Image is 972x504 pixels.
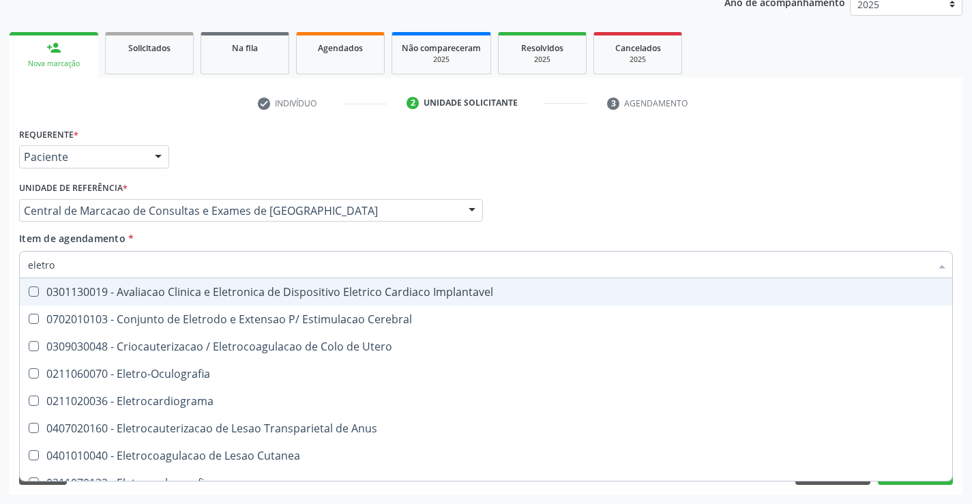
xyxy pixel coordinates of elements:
[28,368,944,379] div: 0211060070 - Eletro-Oculografia
[24,204,455,218] span: Central de Marcacao de Consultas e Exames de [GEOGRAPHIC_DATA]
[407,97,419,109] div: 2
[28,286,944,297] div: 0301130019 - Avaliacao Clinica e Eletronica de Dispositivo Eletrico Cardiaco Implantavel
[28,314,944,325] div: 0702010103 - Conjunto de Eletrodo e Extensao P/ Estimulacao Cerebral
[28,396,944,406] div: 0211020036 - Eletrocardiograma
[19,232,126,245] span: Item de agendamento
[128,42,171,54] span: Solicitados
[232,42,258,54] span: Na fila
[19,124,78,145] label: Requerente
[508,55,576,65] div: 2025
[28,251,930,278] input: Buscar por procedimentos
[24,150,141,164] span: Paciente
[19,59,89,69] div: Nova marcação
[28,450,944,461] div: 0401010040 - Eletrocoagulacao de Lesao Cutanea
[615,42,661,54] span: Cancelados
[402,42,481,54] span: Não compareceram
[424,97,518,109] div: Unidade solicitante
[46,40,61,55] div: person_add
[28,341,944,352] div: 0309030048 - Criocauterizacao / Eletrocoagulacao de Colo de Utero
[521,42,563,54] span: Resolvidos
[402,55,481,65] div: 2025
[604,55,672,65] div: 2025
[19,178,128,199] label: Unidade de referência
[318,42,363,54] span: Agendados
[28,423,944,434] div: 0407020160 - Eletrocauterizacao de Lesao Transparietal de Anus
[28,477,944,488] div: 0211070122 - Eletrococleografia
